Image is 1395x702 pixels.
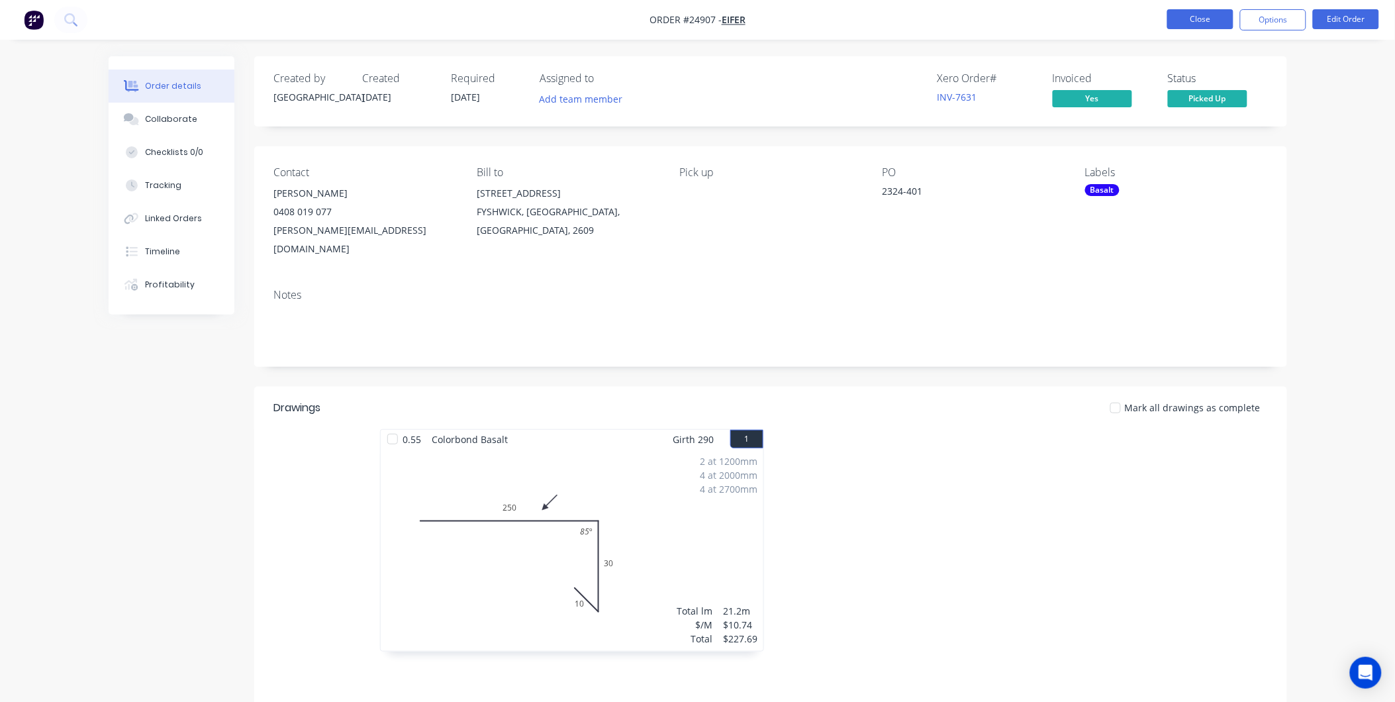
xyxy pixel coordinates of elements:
[363,91,392,103] span: [DATE]
[24,10,44,30] img: Factory
[1350,657,1382,689] div: Open Intercom Messenger
[274,400,321,416] div: Drawings
[145,80,201,92] div: Order details
[677,632,713,646] div: Total
[109,268,234,301] button: Profitability
[1167,9,1233,29] button: Close
[724,604,758,618] div: 21.2m
[1313,9,1379,29] button: Edit Order
[677,604,713,618] div: Total lm
[938,91,977,103] a: INV-7631
[883,166,1064,179] div: PO
[1125,401,1261,415] span: Mark all drawings as complete
[109,169,234,202] button: Tracking
[1168,90,1247,110] button: Picked Up
[724,632,758,646] div: $227.69
[109,70,234,103] button: Order details
[883,184,1048,203] div: 2324-401
[274,184,456,258] div: [PERSON_NAME]0408 019 077[PERSON_NAME][EMAIL_ADDRESS][DOMAIN_NAME]
[145,213,202,225] div: Linked Orders
[274,289,1267,301] div: Notes
[145,179,181,191] div: Tracking
[477,203,658,240] div: FYSHWICK, [GEOGRAPHIC_DATA], [GEOGRAPHIC_DATA], 2609
[649,14,722,26] span: Order #24907 -
[673,430,714,449] span: Girth 290
[109,202,234,235] button: Linked Orders
[109,235,234,268] button: Timeline
[477,184,658,240] div: [STREET_ADDRESS]FYSHWICK, [GEOGRAPHIC_DATA], [GEOGRAPHIC_DATA], 2609
[381,449,763,651] div: 0250301085º2 at 1200mm4 at 2000mm4 at 2700mmTotal lm$/MTotal21.2m$10.74$227.69
[938,72,1037,85] div: Xero Order #
[700,482,758,496] div: 4 at 2700mm
[145,246,180,258] div: Timeline
[145,146,203,158] div: Checklists 0/0
[477,184,658,203] div: [STREET_ADDRESS]
[532,90,630,108] button: Add team member
[274,72,347,85] div: Created by
[677,618,713,632] div: $/M
[274,221,456,258] div: [PERSON_NAME][EMAIL_ADDRESS][DOMAIN_NAME]
[1053,90,1132,107] span: Yes
[730,430,763,448] button: 1
[1085,166,1267,179] div: Labels
[1053,72,1152,85] div: Invoiced
[145,113,197,125] div: Collaborate
[452,72,524,85] div: Required
[1240,9,1306,30] button: Options
[540,72,673,85] div: Assigned to
[274,184,456,203] div: [PERSON_NAME]
[477,166,658,179] div: Bill to
[722,14,746,26] a: EIFER
[274,90,347,104] div: [GEOGRAPHIC_DATA]
[363,72,436,85] div: Created
[700,468,758,482] div: 4 at 2000mm
[274,166,456,179] div: Contact
[398,430,427,449] span: 0.55
[1168,72,1267,85] div: Status
[679,166,861,179] div: Pick up
[427,430,514,449] span: Colorbond Basalt
[1085,184,1120,196] div: Basalt
[1168,90,1247,107] span: Picked Up
[540,90,630,108] button: Add team member
[109,136,234,169] button: Checklists 0/0
[452,91,481,103] span: [DATE]
[724,618,758,632] div: $10.74
[700,454,758,468] div: 2 at 1200mm
[145,279,195,291] div: Profitability
[274,203,456,221] div: 0408 019 077
[109,103,234,136] button: Collaborate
